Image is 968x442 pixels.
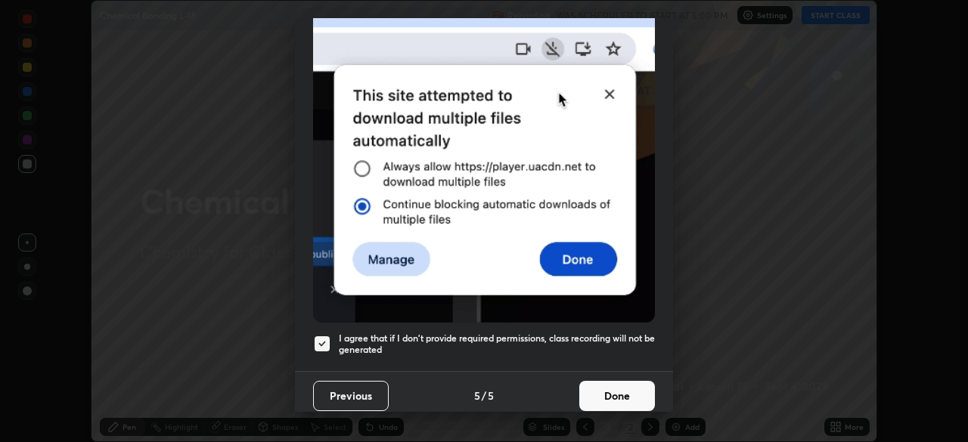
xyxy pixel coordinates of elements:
button: Previous [313,381,389,411]
h4: / [482,388,486,403]
h4: 5 [488,388,494,403]
h5: I agree that if I don't provide required permissions, class recording will not be generated [339,332,655,356]
button: Done [579,381,655,411]
h4: 5 [474,388,480,403]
